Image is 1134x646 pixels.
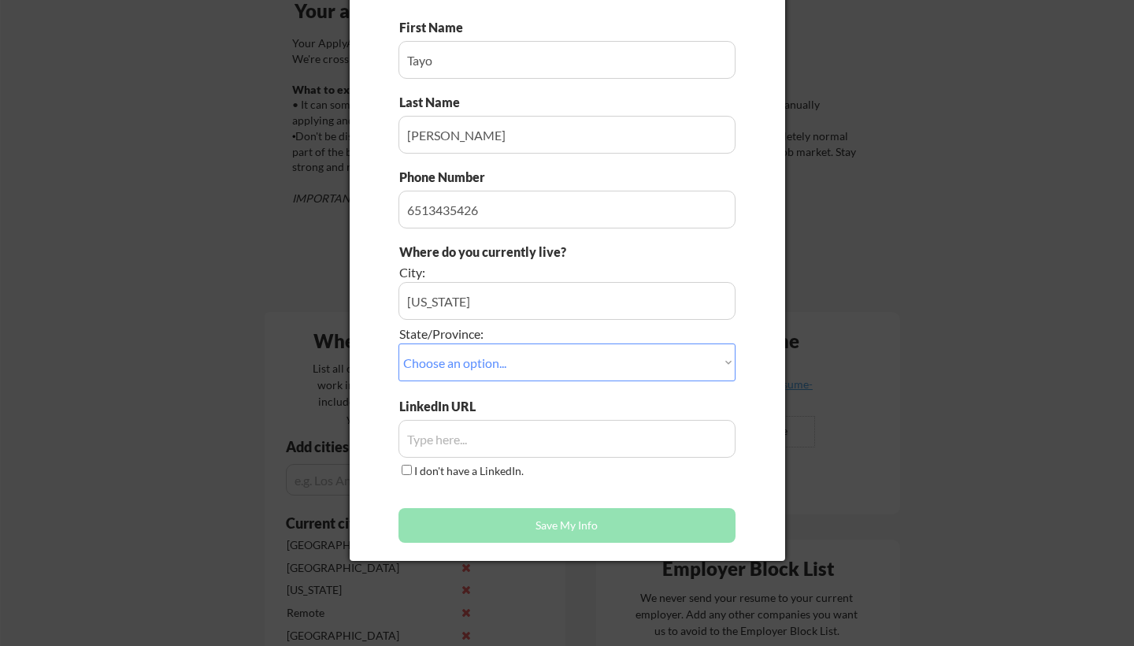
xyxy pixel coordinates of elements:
input: Type here... [398,191,736,228]
div: First Name [399,19,476,36]
div: LinkedIn URL [399,398,517,415]
input: e.g. Los Angeles [398,282,736,320]
input: Type here... [398,420,736,458]
div: Where do you currently live? [399,243,647,261]
div: City: [399,264,647,281]
div: State/Province: [399,325,647,343]
div: Last Name [399,94,476,111]
div: Phone Number [399,169,494,186]
button: Save My Info [398,508,736,543]
input: Type here... [398,116,736,154]
input: Type here... [398,41,736,79]
label: I don't have a LinkedIn. [414,464,524,477]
